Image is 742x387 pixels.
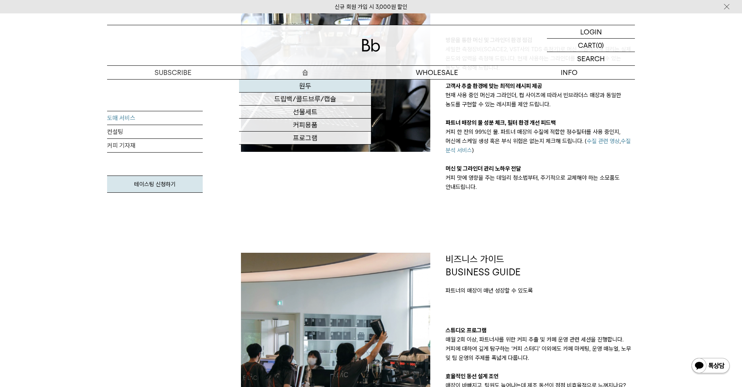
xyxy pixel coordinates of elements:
[691,357,731,376] img: 카카오톡 채널 1:1 채팅 버튼
[107,111,203,125] a: 도매 서비스
[446,335,635,363] p: 매월 2회 이상, 파트너사를 위한 커피 추출 및 카페 운영 관련 세션을 진행합니다. 커피에 대하여 깊게 탐구하는 ‘커피 스터디’ 이외에도 카페 마케팅, 운영 매뉴얼, 노무 및...
[446,253,635,278] p: 비즈니스 가이드 BUSINESS GUIDE
[446,164,635,173] p: 머신 및 그라인더 관리 노하우 전달
[446,173,635,192] p: 커피 맛에 영향을 주는 데일리 청소법부터, 주기적으로 교체해야 하는 소모품도 안내드립니다.
[547,25,635,39] a: LOGIN
[335,3,407,10] a: 신규 회원 가입 시 3,000원 할인
[446,127,635,155] p: 커피 한 잔의 99%인 물. 파트너 매장의 수질에 적합한 정수필터를 사용 중인지, 머신에 스케일 생성 혹은 부식 위험은 없는지 체크해 드립니다. ( , )
[239,132,371,145] a: 프로그램
[239,119,371,132] a: 커피용품
[107,176,203,193] a: 테이스팅 신청하기
[547,39,635,52] a: CART (0)
[503,66,635,79] p: INFO
[587,138,620,145] a: 수질 관련 영상
[446,286,635,295] p: 파트너의 매장이 매년 성장할 수 있도록
[580,25,602,38] p: LOGIN
[446,326,635,335] p: 스튜디오 프로그램
[446,372,635,381] p: 효율적인 동선 설계 조언
[362,39,380,52] img: 로고
[107,125,203,139] a: 컨설팅
[107,139,203,153] a: 커피 기자재
[446,81,635,91] p: 고객사 추출 환경에 맞는 최적의 레시피 제공
[577,52,605,65] p: SEARCH
[239,80,371,93] a: 원두
[239,93,371,106] a: 드립백/콜드브루/캡슐
[446,118,635,127] p: 파트너 매장의 물 성분 체크, 필터 환경 개선 피드백
[596,39,604,52] p: (0)
[446,91,635,109] p: 현재 사용 중인 머신과 그라인더, 컵 사이즈에 따라서 빈브라더스 매장과 동일한 농도를 구현할 수 있는 레시피를 제안 드립니다.
[578,39,596,52] p: CART
[371,66,503,79] p: WHOLESALE
[107,66,239,79] a: SUBSCRIBE
[239,66,371,79] a: 숍
[239,106,371,119] a: 선물세트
